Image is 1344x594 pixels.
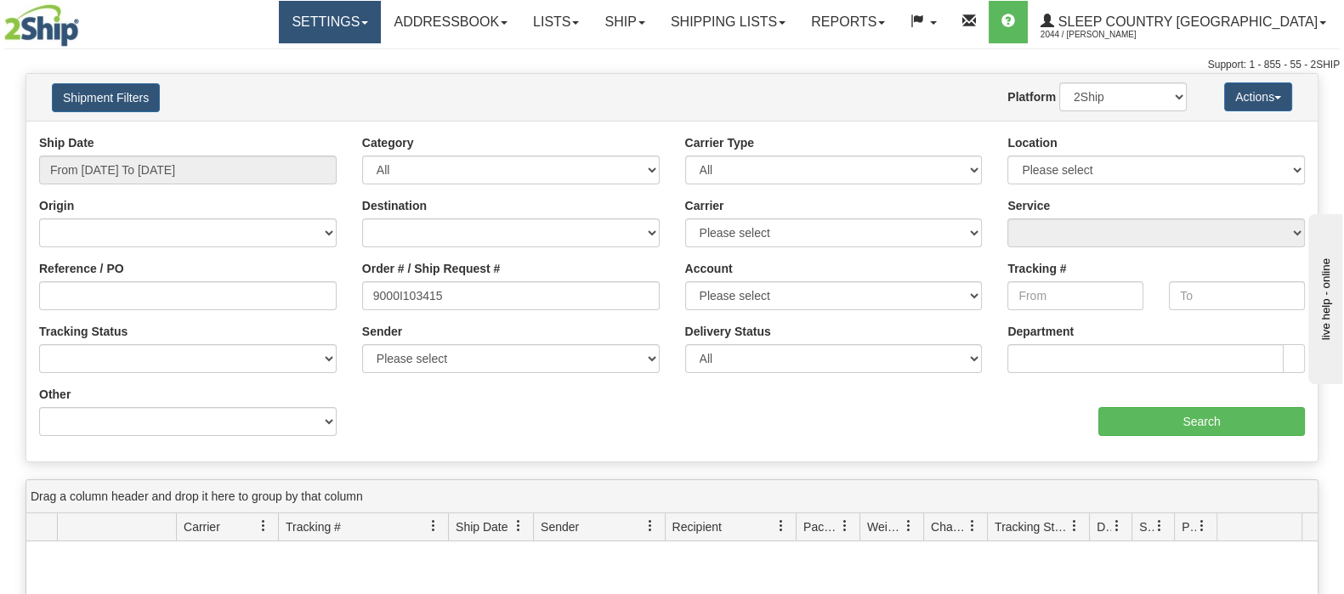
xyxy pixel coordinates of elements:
[1098,407,1305,436] input: Search
[1139,518,1154,535] span: Shipment Issues
[831,512,859,540] a: Packages filter column settings
[685,197,724,214] label: Carrier
[52,83,160,112] button: Shipment Filters
[958,512,987,540] a: Charge filter column settings
[1007,88,1056,105] label: Platform
[1028,1,1339,43] a: Sleep Country [GEOGRAPHIC_DATA] 2044 / [PERSON_NAME]
[456,518,508,535] span: Ship Date
[26,480,1318,513] div: grid grouping header
[685,323,771,340] label: Delivery Status
[184,518,220,535] span: Carrier
[504,512,533,540] a: Ship Date filter column settings
[279,1,381,43] a: Settings
[867,518,903,535] span: Weight
[541,518,579,535] span: Sender
[362,197,427,214] label: Destination
[1007,281,1143,310] input: From
[658,1,798,43] a: Shipping lists
[249,512,278,540] a: Carrier filter column settings
[592,1,657,43] a: Ship
[1305,210,1342,383] iframe: chat widget
[1041,26,1168,43] span: 2044 / [PERSON_NAME]
[1054,14,1318,29] span: Sleep Country [GEOGRAPHIC_DATA]
[1007,134,1057,151] label: Location
[636,512,665,540] a: Sender filter column settings
[419,512,448,540] a: Tracking # filter column settings
[1103,512,1131,540] a: Delivery Status filter column settings
[362,134,414,151] label: Category
[286,518,341,535] span: Tracking #
[39,323,128,340] label: Tracking Status
[39,260,124,277] label: Reference / PO
[4,4,79,47] img: logo2044.jpg
[685,134,754,151] label: Carrier Type
[1145,512,1174,540] a: Shipment Issues filter column settings
[1224,82,1292,111] button: Actions
[931,518,967,535] span: Charge
[13,14,157,27] div: live help - online
[520,1,592,43] a: Lists
[995,518,1069,535] span: Tracking Status
[362,260,501,277] label: Order # / Ship Request #
[894,512,923,540] a: Weight filter column settings
[1007,197,1050,214] label: Service
[362,323,402,340] label: Sender
[1007,260,1066,277] label: Tracking #
[672,518,722,535] span: Recipient
[1169,281,1305,310] input: To
[1060,512,1089,540] a: Tracking Status filter column settings
[685,260,733,277] label: Account
[1182,518,1196,535] span: Pickup Status
[767,512,796,540] a: Recipient filter column settings
[798,1,898,43] a: Reports
[1188,512,1216,540] a: Pickup Status filter column settings
[381,1,520,43] a: Addressbook
[4,58,1340,72] div: Support: 1 - 855 - 55 - 2SHIP
[1007,323,1074,340] label: Department
[1097,518,1111,535] span: Delivery Status
[39,197,74,214] label: Origin
[39,386,71,403] label: Other
[39,134,94,151] label: Ship Date
[803,518,839,535] span: Packages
